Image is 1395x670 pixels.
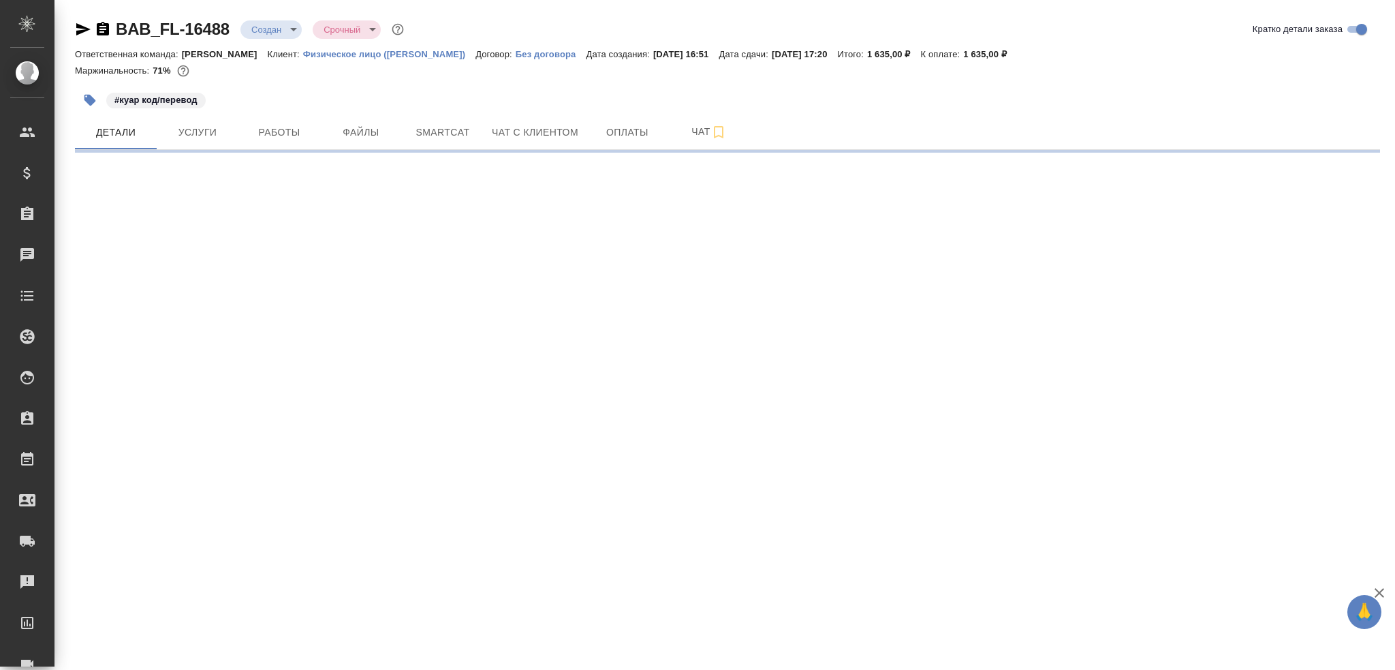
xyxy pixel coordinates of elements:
[165,124,230,141] span: Услуги
[492,124,578,141] span: Чат с клиентом
[116,20,230,38] a: BAB_FL-16488
[75,65,153,76] p: Маржинальность:
[963,49,1017,59] p: 1 635,00 ₽
[319,24,364,35] button: Срочный
[719,49,772,59] p: Дата сдачи:
[1253,22,1343,36] span: Кратко детали заказа
[1347,595,1381,629] button: 🙏
[303,48,475,59] a: Физическое лицо ([PERSON_NAME])
[516,49,586,59] p: Без договора
[114,93,198,107] p: #куар код/перевод
[595,124,660,141] span: Оплаты
[710,124,727,140] svg: Подписаться
[867,49,921,59] p: 1 635,00 ₽
[182,49,268,59] p: [PERSON_NAME]
[247,124,312,141] span: Работы
[772,49,838,59] p: [DATE] 17:20
[676,123,742,140] span: Чат
[153,65,174,76] p: 71%
[75,85,105,115] button: Добавить тэг
[83,124,148,141] span: Детали
[1353,598,1376,626] span: 🙏
[95,21,111,37] button: Скопировать ссылку
[313,20,381,39] div: Создан
[838,49,867,59] p: Итого:
[75,21,91,37] button: Скопировать ссылку для ЯМессенджера
[174,62,192,80] button: 400.00 RUB;
[247,24,285,35] button: Создан
[75,49,182,59] p: Ответственная команда:
[105,93,207,105] span: куар код/перевод
[586,49,653,59] p: Дата создания:
[653,49,719,59] p: [DATE] 16:51
[921,49,964,59] p: К оплате:
[410,124,475,141] span: Smartcat
[516,48,586,59] a: Без договора
[268,49,303,59] p: Клиент:
[475,49,516,59] p: Договор:
[303,49,475,59] p: Физическое лицо ([PERSON_NAME])
[240,20,302,39] div: Создан
[328,124,394,141] span: Файлы
[389,20,407,38] button: Доп статусы указывают на важность/срочность заказа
